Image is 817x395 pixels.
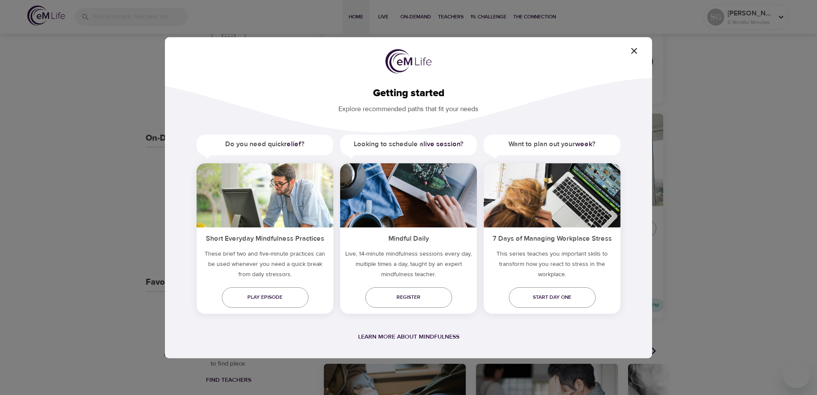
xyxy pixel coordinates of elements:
a: Start day one [509,287,596,308]
a: Learn more about mindfulness [358,333,459,341]
a: relief [284,140,301,148]
img: ims [484,163,620,227]
h5: These brief two and five-minute practices can be used whenever you need a quick break from daily ... [197,249,333,283]
h5: Looking to schedule a ? [340,135,477,154]
img: logo [385,49,432,74]
a: Play episode [222,287,309,308]
h5: Short Everyday Mindfulness Practices [197,227,333,248]
span: Play episode [229,293,302,302]
p: Explore recommended paths that fit your needs [179,99,638,114]
h2: Getting started [179,87,638,100]
h5: Want to plan out your ? [484,135,620,154]
a: live session [423,140,460,148]
img: ims [197,163,333,227]
span: Start day one [516,293,589,302]
h5: Do you need quick ? [197,135,333,154]
h5: Mindful Daily [340,227,477,248]
p: This series teaches you important skills to transform how you react to stress in the workplace. [484,249,620,283]
img: ims [340,163,477,227]
p: Live, 14-minute mindfulness sessions every day, multiple times a day, taught by an expert mindful... [340,249,477,283]
span: Register [372,293,445,302]
h5: 7 Days of Managing Workplace Stress [484,227,620,248]
a: week [575,140,592,148]
a: Register [365,287,452,308]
